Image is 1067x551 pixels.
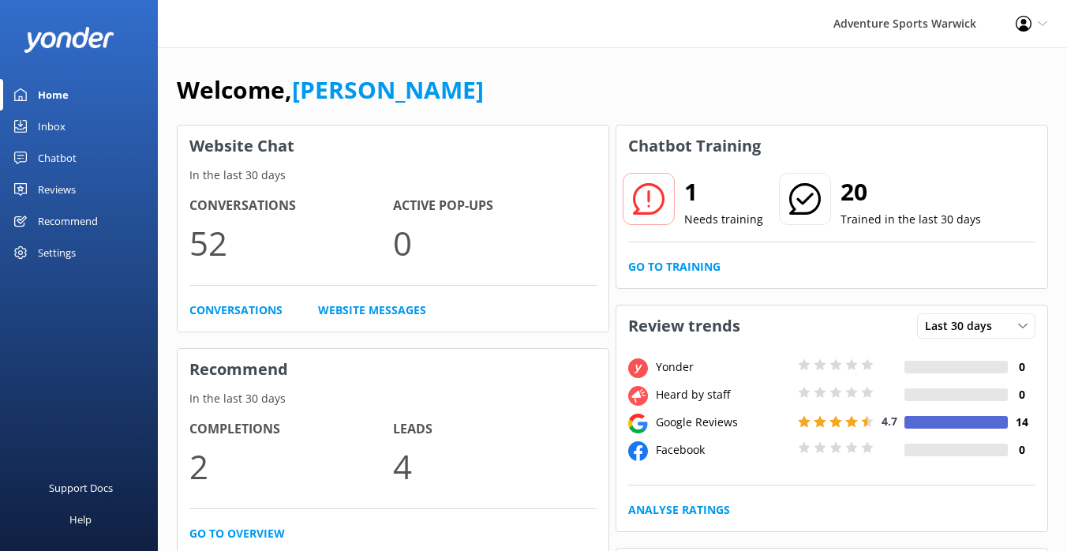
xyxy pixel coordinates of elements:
div: Recommend [38,205,98,237]
p: 4 [393,440,597,493]
h4: 0 [1008,441,1035,459]
span: Last 30 days [925,317,1001,335]
h3: Review trends [616,305,752,347]
a: Conversations [189,302,283,319]
div: Google Reviews [652,414,794,431]
div: Help [69,504,92,535]
div: Facebook [652,441,794,459]
p: Needs training [684,211,763,228]
h4: Conversations [189,196,393,216]
img: yonder-white-logo.png [24,27,114,53]
h4: 0 [1008,358,1035,376]
p: 0 [393,216,597,269]
a: Go to overview [189,525,285,542]
h3: Website Chat [178,126,608,167]
h4: 0 [1008,386,1035,403]
a: [PERSON_NAME] [292,73,484,106]
a: Go to Training [628,258,721,275]
div: Chatbot [38,142,77,174]
h4: Active Pop-ups [393,196,597,216]
a: Analyse Ratings [628,501,730,519]
span: 4.7 [882,414,897,429]
h1: Welcome, [177,71,484,109]
p: 52 [189,216,393,269]
p: In the last 30 days [178,167,608,184]
a: Website Messages [318,302,426,319]
div: Heard by staff [652,386,794,403]
h2: 20 [840,173,981,211]
div: Yonder [652,358,794,376]
div: Home [38,79,69,111]
h3: Chatbot Training [616,126,773,167]
p: Trained in the last 30 days [840,211,981,228]
h4: Leads [393,419,597,440]
div: Reviews [38,174,76,205]
p: In the last 30 days [178,390,608,407]
p: 2 [189,440,393,493]
h3: Recommend [178,349,608,390]
div: Settings [38,237,76,268]
h2: 1 [684,173,763,211]
h4: Completions [189,419,393,440]
div: Inbox [38,111,66,142]
h4: 14 [1008,414,1035,431]
div: Support Docs [49,472,113,504]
